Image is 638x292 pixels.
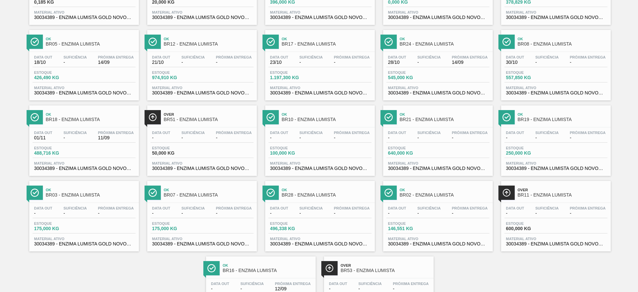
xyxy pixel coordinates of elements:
a: ÍconeOkBR07 - ENZIMA LUMISTAData out-Suficiência-Próxima Entrega-Estoque175,000 KGMaterial ativo3... [142,176,260,251]
span: 30034389 - ENZIMA LUMISTA GOLD NOVONESIS 25KG [388,166,488,171]
span: 175,000 KG [152,226,199,231]
span: - [535,135,559,140]
span: Suficiência [181,206,205,210]
span: Próxima Entrega [334,131,370,135]
span: - [63,135,87,140]
span: BR05 - ENZIMA LUMISTA [46,42,136,47]
span: Próxima Entrega [216,206,252,210]
span: - [570,211,606,216]
span: BR51 - ENZIMA LUMISTA [164,117,254,122]
a: ÍconeOkBR08 - ENZIMA LUMISTAData out30/10Suficiência-Próxima Entrega-Estoque557,850 KGMaterial at... [496,25,614,100]
span: Material ativo [152,161,252,165]
span: BR19 - ENZIMA LUMISTA [518,117,607,122]
span: Over [518,188,607,192]
span: - [216,135,252,140]
img: Ícone [384,38,393,46]
span: Data out [506,55,524,59]
span: 496,338 KG [270,226,317,231]
span: Estoque [388,146,435,150]
img: Ícone [266,113,275,121]
span: - [334,60,370,65]
img: Ícone [502,113,511,121]
span: Data out [34,131,53,135]
span: - [452,135,488,140]
span: Material ativo [388,237,488,241]
span: 30034389 - ENZIMA LUMISTA GOLD NOVONESIS 25KG [270,90,370,95]
span: Estoque [506,221,553,225]
span: Data out [270,55,288,59]
span: 146,551 KG [388,226,435,231]
span: Material ativo [270,161,370,165]
span: 30034389 - ENZIMA LUMISTA GOLD NOVONESIS 25KG [388,15,488,20]
span: 974,910 KG [152,75,199,80]
span: Ok [400,112,489,116]
span: Ok [46,188,136,192]
span: 30034389 - ENZIMA LUMISTA GOLD NOVONESIS 25KG [270,166,370,171]
img: Ícone [31,113,39,121]
span: - [334,211,370,216]
span: Data out [506,206,524,210]
span: Estoque [506,146,553,150]
span: Material ativo [506,161,606,165]
span: - [299,135,323,140]
span: 426,490 KG [34,75,81,80]
img: Ícone [149,189,157,197]
span: BR18 - ENZIMA LUMISTA [46,117,136,122]
span: Suficiência [63,55,87,59]
span: Estoque [152,71,199,74]
span: - [216,60,252,65]
span: Próxima Entrega [275,282,311,286]
span: - [417,60,441,65]
span: 14/09 [452,60,488,65]
span: Próxima Entrega [570,206,606,210]
span: Próxima Entrega [98,55,134,59]
span: Data out [152,206,170,210]
img: Ícone [502,189,511,197]
span: Próxima Entrega [98,206,134,210]
a: ÍconeOverBR51 - ENZIMA LUMISTAData out-Suficiência-Próxima Entrega-Estoque50,000 KGMaterial ativo... [142,100,260,176]
span: 01/11 [34,135,53,140]
span: 30034389 - ENZIMA LUMISTA GOLD NOVONESIS 25KG [270,15,370,20]
span: Estoque [34,146,81,150]
span: Material ativo [270,237,370,241]
img: Ícone [266,38,275,46]
span: Material ativo [506,237,606,241]
span: Over [164,112,254,116]
span: 30034389 - ENZIMA LUMISTA GOLD NOVONESIS 25KG [506,241,606,246]
span: 250,000 KG [506,151,553,156]
span: Estoque [388,221,435,225]
span: Próxima Entrega [570,131,606,135]
span: Estoque [270,221,317,225]
span: Data out [270,131,288,135]
a: ÍconeOverBR11 - ENZIMA LUMISTAData out-Suficiência-Próxima Entrega-Estoque600,000 KGMaterial ativ... [496,176,614,251]
span: Material ativo [34,86,134,90]
span: Data out [329,282,347,286]
span: - [570,135,606,140]
span: 12/09 [275,286,311,291]
span: Material ativo [34,237,134,241]
span: Próxima Entrega [216,55,252,59]
span: - [358,286,381,291]
span: - [181,135,205,140]
span: BR07 - ENZIMA LUMISTA [164,193,254,198]
span: BR53 - ENZIMA LUMISTA [341,268,430,273]
span: Data out [211,282,229,286]
span: BR10 - ENZIMA LUMISTA [282,117,372,122]
span: 30034389 - ENZIMA LUMISTA GOLD NOVONESIS 25KG [34,241,134,246]
span: - [334,135,370,140]
a: ÍconeOkBR18 - ENZIMA LUMISTAData out01/11Suficiência-Próxima Entrega11/09Estoque488,716 KGMateria... [24,100,142,176]
span: Suficiência [417,206,441,210]
span: - [152,135,170,140]
span: Suficiência [535,55,559,59]
span: - [535,60,559,65]
span: BR03 - ENZIMA LUMISTA [46,193,136,198]
span: Estoque [34,221,81,225]
span: BR24 - ENZIMA LUMISTA [400,42,489,47]
span: 30034389 - ENZIMA LUMISTA GOLD NOVONESIS 25KG [152,90,252,95]
span: 30034389 - ENZIMA LUMISTA GOLD NOVONESIS 25KG [152,15,252,20]
span: Material ativo [388,86,488,90]
a: ÍconeOkBR28 - ENZIMA LUMISTAData out-Suficiência-Próxima Entrega-Estoque496,338 KGMaterial ativo3... [260,176,378,251]
a: ÍconeOkBR24 - ENZIMA LUMISTAData out28/10Suficiência-Próxima Entrega14/09Estoque545,000 KGMateria... [378,25,496,100]
span: - [270,211,288,216]
span: Suficiência [535,206,559,210]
